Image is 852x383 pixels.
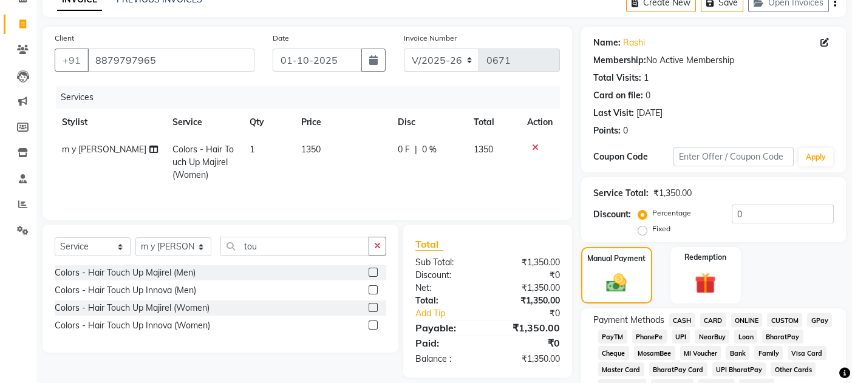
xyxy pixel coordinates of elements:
[799,148,833,166] button: Apply
[734,330,757,344] span: Loan
[406,353,488,365] div: Balance :
[593,208,631,221] div: Discount:
[593,72,641,84] div: Total Visits:
[634,346,675,360] span: MosamBee
[623,36,645,49] a: Rashi
[406,269,488,282] div: Discount:
[593,314,664,327] span: Payment Methods
[474,144,493,155] span: 1350
[55,284,196,297] div: Colors - Hair Touch Up Innova (Men)
[672,330,690,344] span: UPI
[593,54,834,67] div: No Active Membership
[55,319,210,332] div: Colors - Hair Touch Up Innova (Women)
[754,346,783,360] span: Family
[632,330,667,344] span: PhonePe
[242,109,294,136] th: Qty
[649,362,707,376] span: BharatPay Card
[165,109,243,136] th: Service
[695,330,729,344] span: NearBuy
[646,89,650,102] div: 0
[406,282,488,294] div: Net:
[680,346,721,360] span: MI Voucher
[62,144,146,155] span: m y [PERSON_NAME]
[669,313,695,327] span: CASH
[172,144,234,180] span: Colors - Hair Touch Up Majirel (Women)
[636,107,663,120] div: [DATE]
[593,124,621,137] div: Points:
[55,302,210,314] div: Colors - Hair Touch Up Majirel (Women)
[406,320,488,335] div: Payable:
[712,362,766,376] span: UPI BharatPay
[593,89,643,102] div: Card on file:
[593,36,621,49] div: Name:
[56,86,569,109] div: Services
[623,124,628,137] div: 0
[390,109,466,136] th: Disc
[593,151,673,163] div: Coupon Code
[406,336,488,350] div: Paid:
[398,143,410,156] span: 0 F
[652,223,670,234] label: Fixed
[55,109,165,136] th: Stylist
[520,109,560,136] th: Action
[55,49,89,72] button: +91
[406,256,488,269] div: Sub Total:
[415,238,443,251] span: Total
[466,109,520,136] th: Total
[788,346,826,360] span: Visa Card
[807,313,832,327] span: GPay
[406,307,501,320] a: Add Tip
[762,330,803,344] span: BharatPay
[684,252,726,263] label: Redemption
[598,362,644,376] span: Master Card
[593,107,634,120] div: Last Visit:
[587,253,646,264] label: Manual Payment
[220,237,369,256] input: Search or Scan
[488,282,569,294] div: ₹1,350.00
[250,144,254,155] span: 1
[488,269,569,282] div: ₹0
[404,33,457,44] label: Invoice Number
[653,187,692,200] div: ₹1,350.00
[488,353,569,365] div: ₹1,350.00
[488,256,569,269] div: ₹1,350.00
[593,187,649,200] div: Service Total:
[273,33,289,44] label: Date
[598,330,627,344] span: PayTM
[488,294,569,307] div: ₹1,350.00
[55,266,196,279] div: Colors - Hair Touch Up Majirel (Men)
[87,49,254,72] input: Search by Name/Mobile/Email/Code
[501,307,569,320] div: ₹0
[700,313,726,327] span: CARD
[652,208,691,219] label: Percentage
[600,271,633,295] img: _cash.svg
[294,109,390,136] th: Price
[422,143,437,156] span: 0 %
[688,270,723,297] img: _gift.svg
[488,336,569,350] div: ₹0
[731,313,763,327] span: ONLINE
[55,33,74,44] label: Client
[406,294,488,307] div: Total:
[726,346,749,360] span: Bank
[644,72,649,84] div: 1
[673,147,794,166] input: Enter Offer / Coupon Code
[771,362,816,376] span: Other Cards
[593,54,646,67] div: Membership:
[598,346,629,360] span: Cheque
[488,320,569,335] div: ₹1,350.00
[767,313,802,327] span: CUSTOM
[415,143,417,156] span: |
[301,144,321,155] span: 1350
